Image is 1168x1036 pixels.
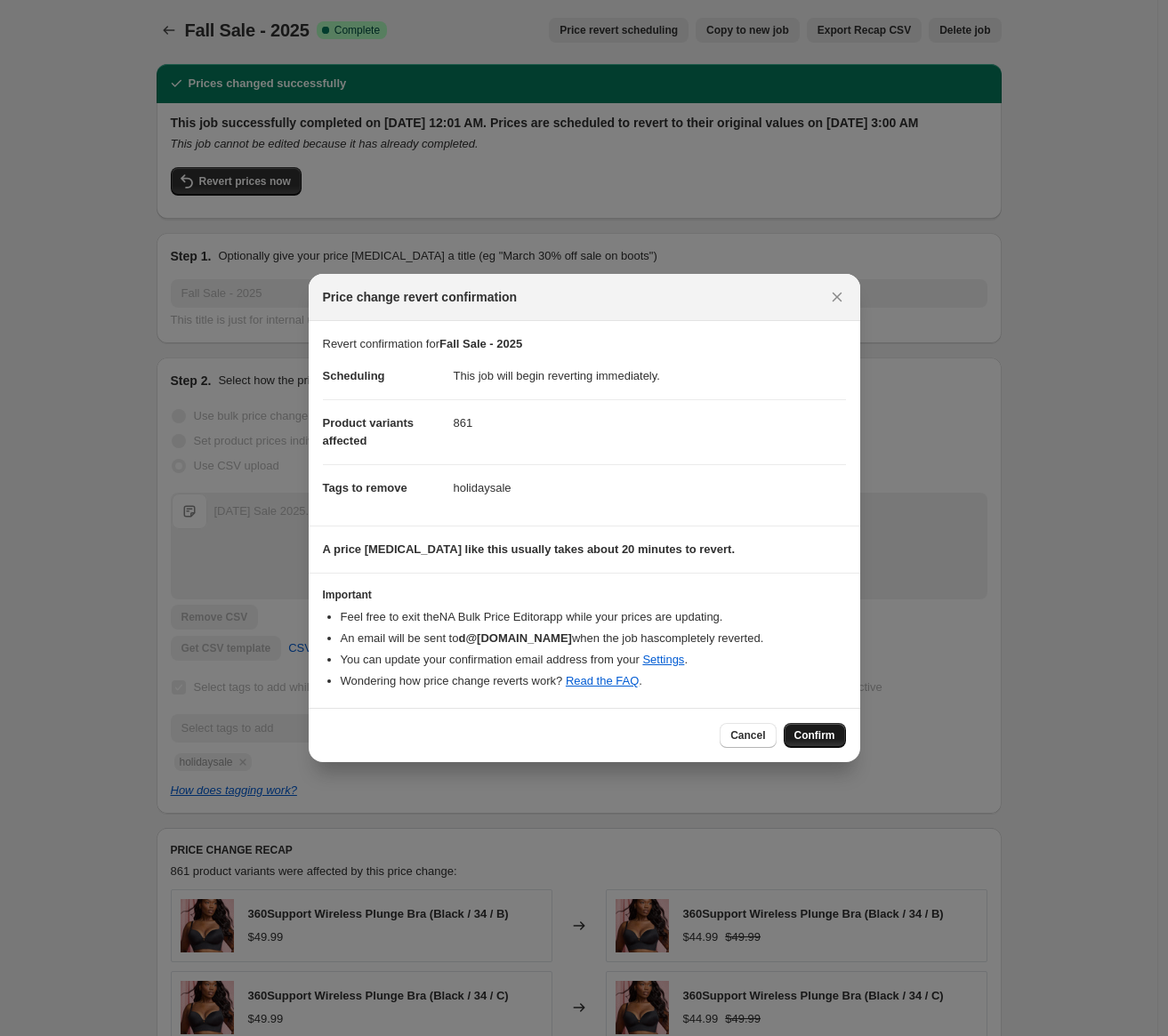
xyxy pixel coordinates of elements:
h3: Important [323,588,846,602]
span: Tags to remove [323,481,407,494]
span: Confirm [794,728,835,743]
dd: This job will begin reverting immediately. [454,353,846,399]
span: Price change revert confirmation [323,288,518,306]
dd: 861 [454,399,846,446]
li: Wondering how price change reverts work? . [341,672,846,690]
b: d@[DOMAIN_NAME] [458,631,572,645]
b: A price [MEDICAL_DATA] like this usually takes about 20 minutes to revert. [323,542,736,556]
p: Revert confirmation for [323,335,846,353]
button: Close [825,285,850,309]
button: Confirm [784,723,846,748]
button: Cancel [720,723,776,748]
dd: holidaysale [454,464,846,511]
a: Read the FAQ [566,674,639,687]
li: An email will be sent to when the job has completely reverted . [341,630,846,647]
b: Fall Sale - 2025 [439,337,522,350]
span: Cancel [730,728,765,743]
a: Settings [642,653,684,666]
span: Scheduling [323,369,385,382]
li: Feel free to exit the NA Bulk Price Editor app while your prices are updating. [341,608,846,626]
span: Product variants affected [323,416,415,447]
li: You can update your confirmation email address from your . [341,651,846,669]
